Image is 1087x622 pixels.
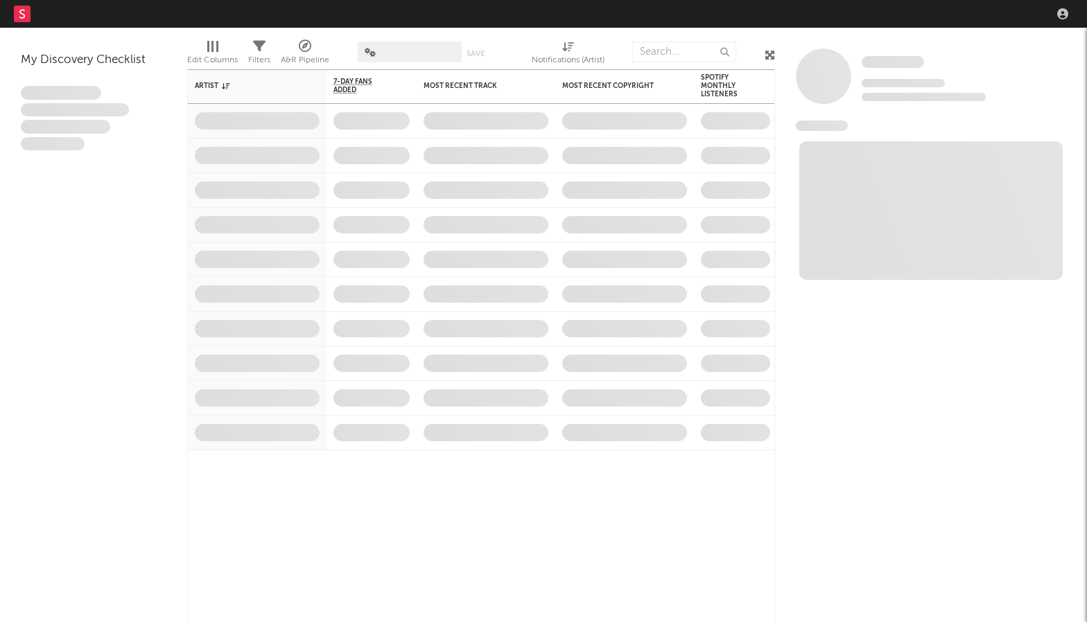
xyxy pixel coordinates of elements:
span: 7-Day Fans Added [333,78,389,94]
span: Tracking Since: [DATE] [862,79,945,87]
span: Aliquam viverra [21,137,85,151]
button: Save [467,50,485,57]
a: Some Artist [862,55,924,69]
div: Filters [248,52,270,69]
div: Notifications (Artist) [532,35,605,75]
div: Most Recent Track [424,82,528,90]
div: A&R Pipeline [281,52,329,69]
span: Lorem ipsum dolor [21,86,101,100]
div: Filters [248,35,270,75]
span: Praesent ac interdum [21,120,110,134]
div: Notifications (Artist) [532,52,605,69]
span: News Feed [796,121,848,131]
div: Edit Columns [187,52,238,69]
span: Integer aliquet in purus et [21,103,129,117]
div: Edit Columns [187,35,238,75]
div: Most Recent Copyright [562,82,666,90]
div: My Discovery Checklist [21,52,166,69]
input: Search... [632,42,736,62]
span: Some Artist [862,56,924,68]
div: Artist [195,82,299,90]
div: A&R Pipeline [281,35,329,75]
span: 0 fans last week [862,93,986,101]
div: Spotify Monthly Listeners [701,73,749,98]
